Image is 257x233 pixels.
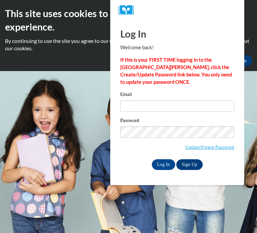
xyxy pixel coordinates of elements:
[120,27,234,41] h1: Log In
[120,92,234,99] label: Email
[5,37,252,52] p: By continuing to use the site you agree to our use of cookies. Use the ‘More info’ button to read...
[186,144,234,150] a: Update/Forgot Password
[120,44,234,51] p: Welcome back!
[120,118,234,125] label: Password
[120,57,232,85] strong: If this is your FIRST TIME logging in to the [GEOGRAPHIC_DATA][PERSON_NAME], click the Create/Upd...
[176,159,202,170] a: Sign Up
[119,5,236,15] a: COX Campus
[119,5,139,15] img: Logo brand
[5,7,252,34] h2: This site uses cookies to help improve your learning experience.
[152,159,175,170] input: Log In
